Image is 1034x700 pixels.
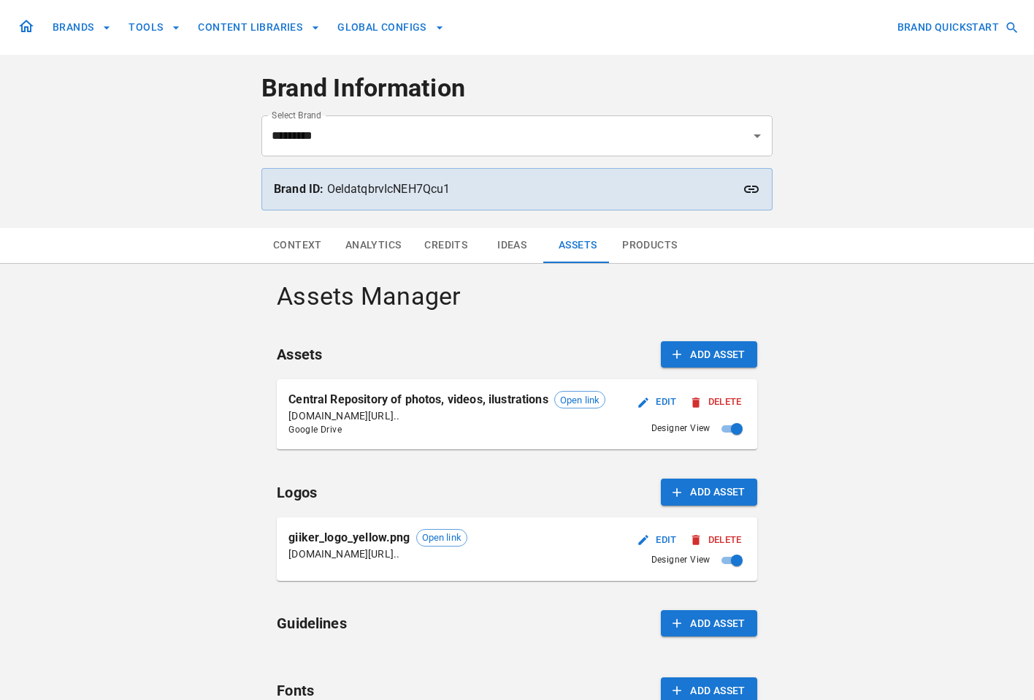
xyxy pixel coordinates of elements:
button: Add Asset [661,479,757,506]
span: Open link [417,530,467,545]
button: TOOLS [123,14,186,41]
h4: Brand Information [261,73,773,104]
h6: Logos [277,481,317,504]
button: Credits [413,228,479,263]
h6: Guidelines [277,612,347,635]
button: Context [261,228,334,263]
button: Edit [635,391,681,414]
button: Delete [687,529,746,552]
button: Add Asset [661,341,757,368]
p: [DOMAIN_NAME][URL].. [288,408,605,423]
p: Central Repository of photos, videos, ilustrations [288,391,548,408]
span: Designer View [651,422,711,436]
button: Open [747,126,767,146]
p: giiker_logo_yellow.png [288,529,410,547]
button: BRANDS [47,14,117,41]
button: Analytics [334,228,413,263]
button: Edit [635,529,681,552]
button: Products [610,228,689,263]
div: Open link [554,391,605,408]
span: Google Drive [288,423,605,438]
button: Add Asset [661,610,757,637]
h4: Assets Manager [277,281,757,312]
button: Ideas [479,228,545,263]
p: [DOMAIN_NAME][URL].. [288,547,467,561]
button: BRAND QUICKSTART [892,14,1022,41]
div: Open link [416,529,467,547]
button: Delete [687,391,746,414]
span: Designer View [651,553,711,568]
h6: Assets [277,343,322,366]
button: Assets [545,228,610,263]
button: GLOBAL CONFIGS [332,14,450,41]
span: Open link [555,393,605,408]
label: Select Brand [272,109,321,121]
button: CONTENT LIBRARIES [192,14,326,41]
p: OeldatqbrvIcNEH7Qcu1 [274,180,760,198]
strong: Brand ID: [274,182,323,196]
